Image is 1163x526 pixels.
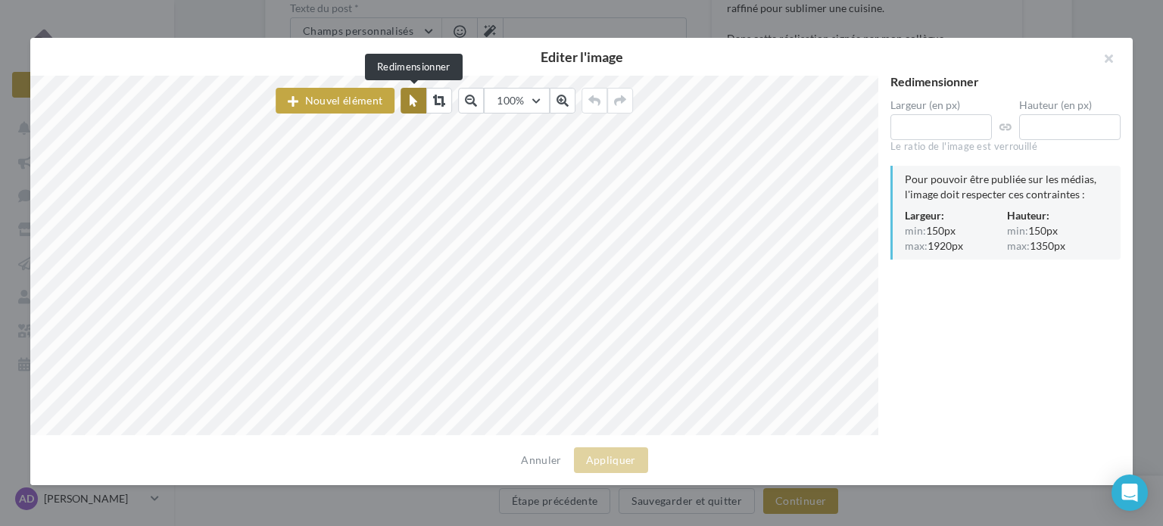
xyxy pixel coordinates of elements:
[1019,100,1121,110] label: Hauteur (en px)
[1112,475,1148,511] div: Open Intercom Messenger
[1007,226,1028,236] span: min:
[574,447,648,473] button: Appliquer
[905,223,1007,238] div: 150px
[905,241,928,251] span: max:
[365,54,463,80] div: Redimensionner
[905,208,1007,223] div: Largeur:
[1007,238,1109,254] div: 1350px
[1007,241,1030,251] span: max:
[905,172,1108,202] div: Pour pouvoir être publiée sur les médias, l'image doit respecter ces contraintes :
[484,88,549,114] button: 100%
[905,226,926,236] span: min:
[905,238,1007,254] div: 1920px
[55,50,1108,64] h2: Editer l'image
[515,451,567,469] button: Annuler
[1007,223,1109,238] div: 150px
[890,76,1121,88] div: Redimensionner
[276,88,394,114] button: Nouvel élément
[1007,208,1109,223] div: Hauteur:
[890,140,1121,154] div: Le ratio de l'image est verrouillé
[890,100,992,110] label: Largeur (en px)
